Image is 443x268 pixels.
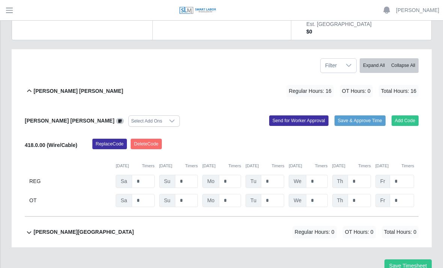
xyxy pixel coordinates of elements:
[343,226,376,238] span: OT Hours: 0
[246,194,261,207] span: Tu
[116,175,132,188] span: Sa
[401,163,414,169] button: Timers
[360,58,388,73] button: Expand All
[272,163,285,169] button: Timers
[375,175,390,188] span: Fr
[315,163,328,169] button: Timers
[269,115,328,126] button: Send for Worker Approval
[286,85,334,97] span: Regular Hours: 16
[246,163,284,169] div: [DATE]
[25,142,77,148] b: 418.0.00 (Wire/Cable)
[116,163,154,169] div: [DATE]
[33,228,134,236] b: [PERSON_NAME][GEOGRAPHIC_DATA]
[292,226,337,238] span: Regular Hours: 0
[29,194,111,207] div: OT
[358,163,371,169] button: Timers
[289,175,306,188] span: We
[375,194,390,207] span: Fr
[396,6,439,14] a: [PERSON_NAME]
[29,175,111,188] div: REG
[202,194,219,207] span: Mo
[379,85,419,97] span: Total Hours: 16
[116,194,132,207] span: Sa
[25,118,115,124] b: [PERSON_NAME] [PERSON_NAME]
[228,163,241,169] button: Timers
[159,175,175,188] span: Su
[25,217,419,247] button: [PERSON_NAME][GEOGRAPHIC_DATA] Regular Hours: 0 OT Hours: 0 Total Hours: 0
[289,194,306,207] span: We
[392,115,419,126] button: Add Code
[202,163,241,169] div: [DATE]
[202,175,219,188] span: Mo
[382,226,419,238] span: Total Hours: 0
[289,163,327,169] div: [DATE]
[131,139,162,149] button: DeleteCode
[375,163,414,169] div: [DATE]
[306,28,372,35] dd: $0
[159,194,175,207] span: Su
[335,115,386,126] button: Save & Approve Time
[142,163,155,169] button: Timers
[185,163,198,169] button: Timers
[332,175,348,188] span: Th
[388,58,419,73] button: Collapse All
[321,59,341,73] span: Filter
[246,175,261,188] span: Tu
[332,194,348,207] span: Th
[306,20,372,28] dt: Est. [GEOGRAPHIC_DATA]
[116,118,124,124] a: View/Edit Notes
[129,116,164,126] div: Select Add Ons
[33,87,123,95] b: [PERSON_NAME] [PERSON_NAME]
[159,163,198,169] div: [DATE]
[92,139,127,149] button: ReplaceCode
[25,76,419,106] button: [PERSON_NAME] [PERSON_NAME] Regular Hours: 16 OT Hours: 0 Total Hours: 16
[179,6,217,15] img: SLM Logo
[340,85,373,97] span: OT Hours: 0
[360,58,419,73] div: bulk actions
[332,163,371,169] div: [DATE]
